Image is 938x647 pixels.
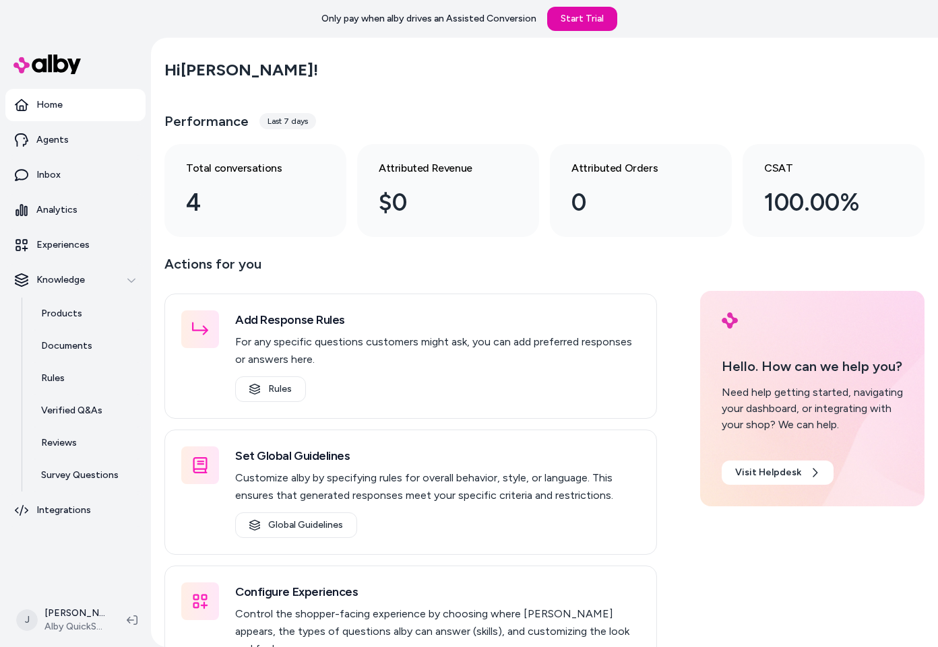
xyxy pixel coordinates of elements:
[36,168,61,182] p: Inbox
[186,184,303,221] div: 4
[5,159,146,191] a: Inbox
[36,203,77,217] p: Analytics
[235,333,640,368] p: For any specific questions customers might ask, you can add preferred responses or answers here.
[547,7,617,31] a: Start Trial
[5,264,146,296] button: Knowledge
[36,133,69,147] p: Agents
[28,362,146,395] a: Rules
[259,113,316,129] div: Last 7 days
[8,599,116,642] button: J[PERSON_NAME]Alby QuickStart Store
[41,307,82,320] p: Products
[36,98,63,112] p: Home
[5,494,146,526] a: Integrations
[5,89,146,121] a: Home
[235,582,640,601] h3: Configure Experiences
[722,312,738,329] img: alby Logo
[235,376,306,402] a: Rules
[5,124,146,156] a: Agents
[28,298,146,330] a: Products
[743,144,925,237] a: CSAT 100.00%
[550,144,732,237] a: Attributed Orders 0
[722,384,903,433] div: Need help getting started, navigating your dashboard, or integrating with your shop? We can help.
[571,184,689,221] div: 0
[28,459,146,491] a: Survey Questions
[357,144,539,237] a: Attributed Revenue $0
[44,620,105,634] span: Alby QuickStart Store
[36,238,90,252] p: Experiences
[186,160,303,176] h3: Total conversations
[235,446,640,465] h3: Set Global Guidelines
[164,60,318,80] h2: Hi [PERSON_NAME] !
[44,607,105,620] p: [PERSON_NAME]
[722,356,903,376] p: Hello. How can we help you?
[764,184,881,221] div: 100.00%
[41,339,92,353] p: Documents
[28,395,146,427] a: Verified Q&As
[722,461,834,485] a: Visit Helpdesk
[379,160,496,176] h3: Attributed Revenue
[28,330,146,362] a: Documents
[164,112,249,131] h3: Performance
[36,273,85,287] p: Knowledge
[235,469,640,504] p: Customize alby by specifying rules for overall behavior, style, or language. This ensures that ge...
[28,427,146,459] a: Reviews
[379,184,496,221] div: $0
[13,55,81,74] img: alby Logo
[164,144,346,237] a: Total conversations 4
[5,194,146,226] a: Analytics
[5,229,146,261] a: Experiences
[41,436,77,450] p: Reviews
[764,160,881,176] h3: CSAT
[41,469,119,482] p: Survey Questions
[36,504,91,517] p: Integrations
[571,160,689,176] h3: Attributed Orders
[164,253,657,285] p: Actions for you
[16,609,38,631] span: J
[235,512,357,538] a: Global Guidelines
[41,404,102,417] p: Verified Q&As
[41,372,65,385] p: Rules
[235,310,640,329] h3: Add Response Rules
[321,12,536,26] p: Only pay when alby drives an Assisted Conversion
